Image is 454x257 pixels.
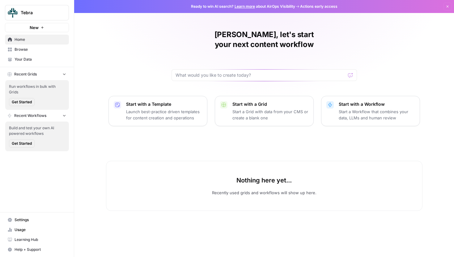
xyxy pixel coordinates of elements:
[108,96,207,126] button: Start with a TemplateLaunch best-practice driven templates for content creation and operations
[5,45,69,54] a: Browse
[14,71,37,77] span: Recent Grids
[300,4,337,9] span: Actions early access
[12,99,32,105] span: Get Started
[9,139,35,148] button: Get Started
[5,215,69,225] a: Settings
[5,54,69,64] a: Your Data
[5,35,69,45] a: Home
[5,225,69,235] a: Usage
[15,217,66,223] span: Settings
[12,141,32,146] span: Get Started
[15,57,66,62] span: Your Data
[15,237,66,242] span: Learning Hub
[15,47,66,52] span: Browse
[236,176,292,185] p: Nothing here yet...
[172,30,357,49] h1: [PERSON_NAME], let's start your next content workflow
[9,125,65,136] span: Build and test your own AI powered workflows
[339,109,415,121] p: Start a Workflow that combines your data, LLMs and human review
[15,227,66,233] span: Usage
[15,247,66,252] span: Help + Support
[191,4,295,9] span: Ready to win AI search? about AirOps Visibility
[21,10,58,16] span: Tebra
[212,190,316,196] p: Recently used grids and workflows will show up here.
[126,109,202,121] p: Launch best-practice driven templates for content creation and operations
[9,84,65,95] span: Run workflows in bulk with Grids
[235,4,255,9] a: Learn more
[5,5,69,20] button: Workspace: Tebra
[5,111,69,120] button: Recent Workflows
[14,113,46,118] span: Recent Workflows
[5,235,69,245] a: Learning Hub
[321,96,420,126] button: Start with a WorkflowStart a Workflow that combines your data, LLMs and human review
[5,70,69,79] button: Recent Grids
[232,101,308,107] p: Start with a Grid
[5,23,69,32] button: New
[126,101,202,107] p: Start with a Template
[215,96,314,126] button: Start with a GridStart a Grid with data from your CMS or create a blank one
[339,101,415,107] p: Start with a Workflow
[176,72,346,78] input: What would you like to create today?
[7,7,18,18] img: Tebra Logo
[232,109,308,121] p: Start a Grid with data from your CMS or create a blank one
[30,24,39,31] span: New
[5,245,69,255] button: Help + Support
[15,37,66,42] span: Home
[9,98,35,106] button: Get Started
